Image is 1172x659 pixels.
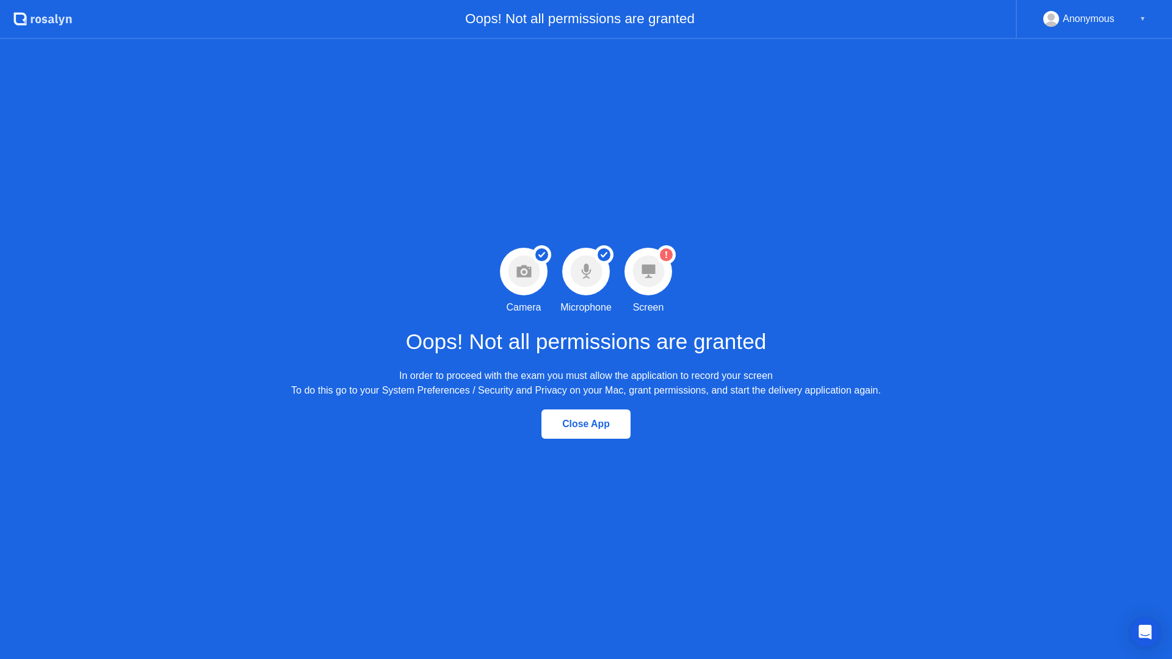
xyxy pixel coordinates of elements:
[633,300,664,315] div: Screen
[507,300,541,315] div: Camera
[560,300,612,315] div: Microphone
[1140,11,1146,27] div: ▼
[1063,11,1115,27] div: Anonymous
[291,369,881,398] div: In order to proceed with the exam you must allow the application to record your screen To do this...
[406,326,767,358] h1: Oops! Not all permissions are granted
[541,409,631,439] button: Close App
[1130,618,1160,647] div: Open Intercom Messenger
[545,419,627,430] div: Close App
